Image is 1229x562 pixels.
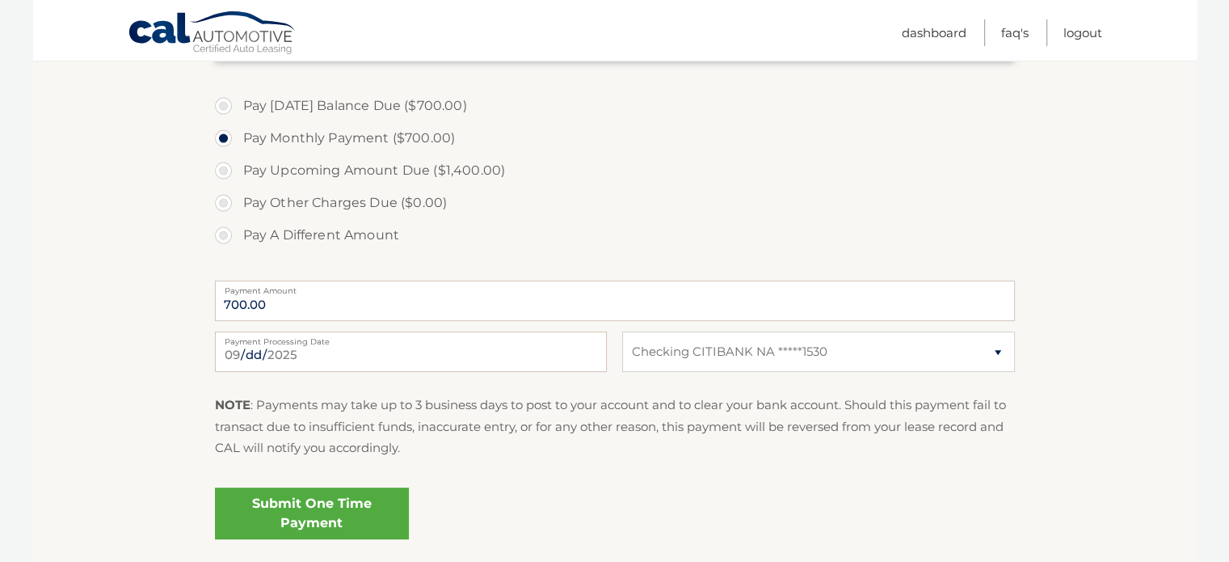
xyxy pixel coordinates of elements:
[215,90,1015,122] label: Pay [DATE] Balance Due ($700.00)
[215,395,1015,458] p: : Payments may take up to 3 business days to post to your account and to clear your bank account....
[215,281,1015,294] label: Payment Amount
[215,154,1015,187] label: Pay Upcoming Amount Due ($1,400.00)
[1001,19,1029,46] a: FAQ's
[215,187,1015,219] label: Pay Other Charges Due ($0.00)
[215,488,409,539] a: Submit One Time Payment
[215,332,607,344] label: Payment Processing Date
[215,122,1015,154] label: Pay Monthly Payment ($700.00)
[215,397,250,412] strong: NOTE
[128,11,297,57] a: Cal Automotive
[1063,19,1102,46] a: Logout
[215,281,1015,321] input: Payment Amount
[215,332,607,372] input: Payment Date
[215,219,1015,251] label: Pay A Different Amount
[902,19,966,46] a: Dashboard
